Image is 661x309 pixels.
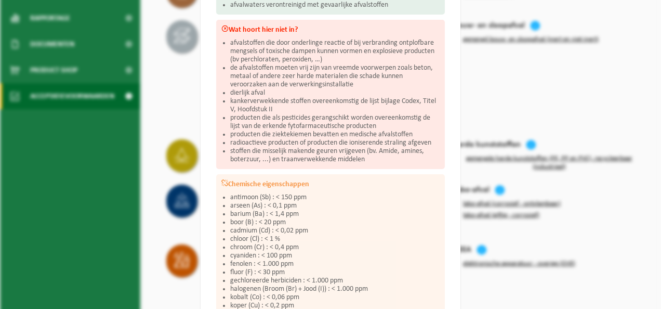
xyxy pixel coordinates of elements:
[230,131,440,139] li: producten die ziektekiemen bevatten en medische afvalstoffen
[230,194,440,202] li: antimoon (Sb) : < 150 ppm
[230,114,440,131] li: producten die als pesticides gerangschikt worden overeenkomstig de lijst van de erkende fytofarma...
[230,1,440,9] li: afvalwaters verontreinigd met gevaarlijke afvalstoffen
[221,25,440,34] h3: Wat hoort hier niet in?
[230,39,440,64] li: afvalstoffen die door onderlinge reactie of bij verbranding ontplofbare mengsels of toxische damp...
[230,277,440,285] li: gechloreerde herbiciden : < 1.000 ppm
[230,235,440,243] li: chloor (Cl) : < 1 %
[230,285,440,293] li: halogenen (Broom (Br) + Jood (I)) : < 1.000 ppm
[230,210,440,218] li: barium (Ba) : < 1,4 ppm
[230,227,440,235] li: cadmium (Cd) : < 0,02 ppm
[230,268,440,277] li: fluor (F) : < 30 ppm
[230,89,440,97] li: dierlijk afval
[230,202,440,210] li: arseen (As) : < 0,1 ppm
[230,97,440,114] li: kankerverwekkende stoffen overeenkomstig de lijst bijlage Codex, Titel V, Hoofdstuk II
[230,218,440,227] li: boor (B) : < 20 ppm
[230,147,440,164] li: stoffen die misselijk makende geuren vrijgeven (bv. Amide, amines, boterzuur, ...) en traanverwek...
[230,293,440,302] li: kobalt (Co) : < 0,06 ppm
[230,260,440,268] li: fenolen : < 1.000 ppm
[230,252,440,260] li: cyaniden : < 100 ppm
[230,64,440,89] li: de afvalstoffen moeten vrij zijn van vreemde voorwerpen zoals beton, metaal of andere zeer harde ...
[221,179,440,188] h3: Chemische eigenschappen
[230,139,440,147] li: radioactieve producten of producten die ioniserende straling afgeven
[230,243,440,252] li: chroom (Cr) : < 0,4 ppm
